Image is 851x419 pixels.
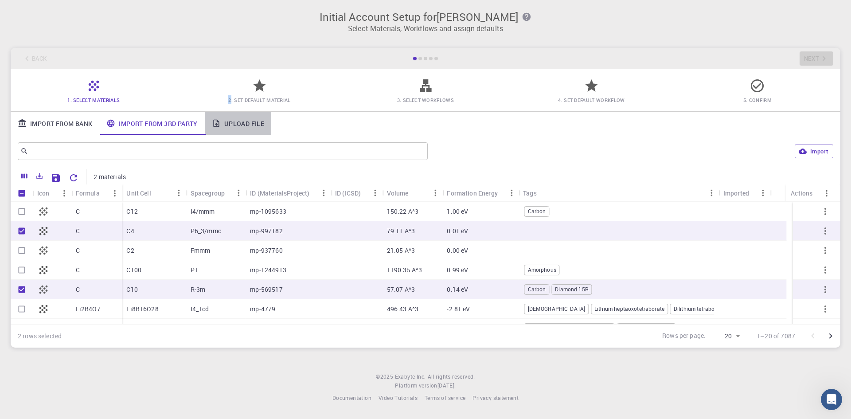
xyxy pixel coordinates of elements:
[383,184,443,202] div: Volume
[795,144,833,158] button: Import
[442,184,519,202] div: Formation Energy
[126,207,137,216] p: C12
[425,394,465,403] a: Terms of service
[94,172,126,181] p: 2 materials
[332,394,371,403] a: Documentation
[447,227,468,235] p: 0.01 eV
[719,184,770,202] div: Imported
[671,305,727,313] span: Dilithium tetraborate
[756,186,770,200] button: Menu
[786,184,834,202] div: Actions
[57,186,71,200] button: Menu
[437,382,456,389] span: [DATE] .
[191,227,221,235] p: P6_3/mmc
[126,305,158,313] p: Li8B16O28
[191,285,206,294] p: R-3m
[250,246,282,255] p: mp-937760
[331,184,383,202] div: ID (ICSD)
[335,184,361,202] div: ID (ICSD)
[99,112,204,135] a: Import From 3rd Party
[18,6,50,14] span: Support
[437,381,456,390] a: [DATE].
[591,305,668,313] span: Lithium heptaoxotetraborate
[33,184,71,202] div: Icon
[191,207,215,216] p: I4/mmm
[108,186,122,200] button: Menu
[447,305,470,313] p: -2.81 eV
[387,207,419,216] p: 150.22 A^3
[76,324,90,333] p: HfB2
[525,208,549,215] span: Carbon
[76,305,101,313] p: Li2B4O7
[387,184,409,202] div: Volume
[387,305,419,313] p: 496.43 A^3
[16,11,835,23] h3: Initial Account Setup for [PERSON_NAME]
[368,186,383,200] button: Menu
[126,227,134,235] p: C4
[246,184,331,202] div: ID (MaterialsProject)
[447,324,470,333] p: -1.02 eV
[376,372,394,381] span: © 2025
[76,184,100,202] div: Formula
[122,184,186,202] div: Unit Cell
[379,394,418,401] span: Video Tutorials
[743,97,772,103] span: 5. Confirm
[525,286,549,293] span: Carbon
[250,305,275,313] p: mp-4779
[472,394,519,401] span: Privacy statement
[504,186,519,200] button: Menu
[525,305,589,313] span: [DEMOGRAPHIC_DATA]
[18,332,62,341] div: 2 rows selected
[447,285,468,294] p: 0.14 eV
[523,184,537,202] div: Tags
[186,184,246,202] div: Spacegroup
[387,246,415,255] p: 21.05 A^3
[558,97,625,103] span: 4. Set Default Workflow
[447,184,497,202] div: Formation Energy
[17,169,32,183] button: Columns
[447,266,468,274] p: 0.99 eV
[447,207,468,216] p: 1.00 eV
[250,324,275,333] p: mp-1994
[387,266,422,274] p: 1190.35 A^3
[705,186,719,200] button: Menu
[662,331,706,341] p: Rows per page:
[757,332,795,341] p: 1–20 of 7087
[397,97,454,103] span: 3. Select Workflows
[76,227,80,235] p: C
[332,394,371,401] span: Documentation
[126,266,141,274] p: C100
[65,169,82,187] button: Reset Explorer Settings
[379,394,418,403] a: Video Tutorials
[387,227,415,235] p: 79.11 A^3
[76,246,80,255] p: C
[395,373,426,380] span: Exabyte Inc.
[250,285,282,294] p: mp-569517
[791,184,812,202] div: Actions
[126,184,151,202] div: Unit Cell
[519,184,719,202] div: Tags
[47,169,65,187] button: Save Explorer Settings
[16,23,835,34] p: Select Materials, Workflows and assign defaults
[428,372,475,381] span: All rights reserved.
[723,184,749,202] div: Imported
[191,324,217,333] p: P6/mmm
[228,97,290,103] span: 2. Set Default Material
[191,305,209,313] p: I4_1cd
[205,112,271,135] a: Upload File
[387,324,415,333] p: 29.88 A^3
[172,186,186,200] button: Menu
[395,372,426,381] a: Exabyte Inc.
[126,285,137,294] p: C10
[820,186,834,200] button: Menu
[552,286,592,293] span: Diamond 15R
[525,266,559,274] span: Amorphous
[428,186,442,200] button: Menu
[126,246,134,255] p: C2
[250,266,286,274] p: mp-1244913
[447,246,468,255] p: 0.00 eV
[71,184,122,202] div: Formula
[76,285,80,294] p: C
[76,207,80,216] p: C
[316,186,331,200] button: Menu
